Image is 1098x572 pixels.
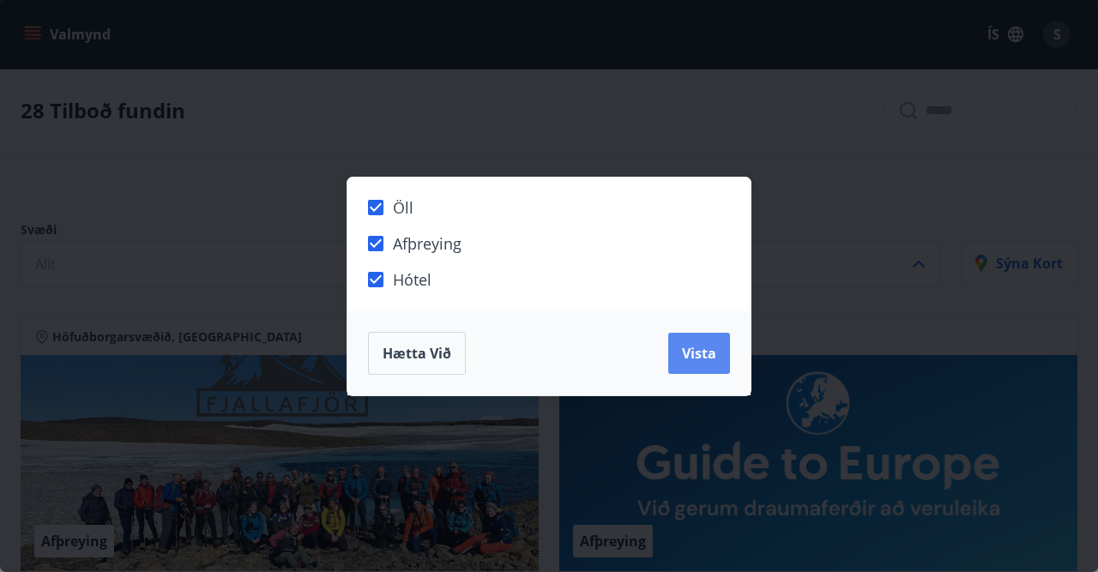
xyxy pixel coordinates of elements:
button: Vista [668,333,730,374]
span: Vista [682,344,716,363]
span: Hótel [393,268,431,291]
button: Hætta við [368,332,466,375]
span: Afþreying [393,232,462,255]
span: Hætta við [383,344,451,363]
span: Öll [393,196,413,219]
